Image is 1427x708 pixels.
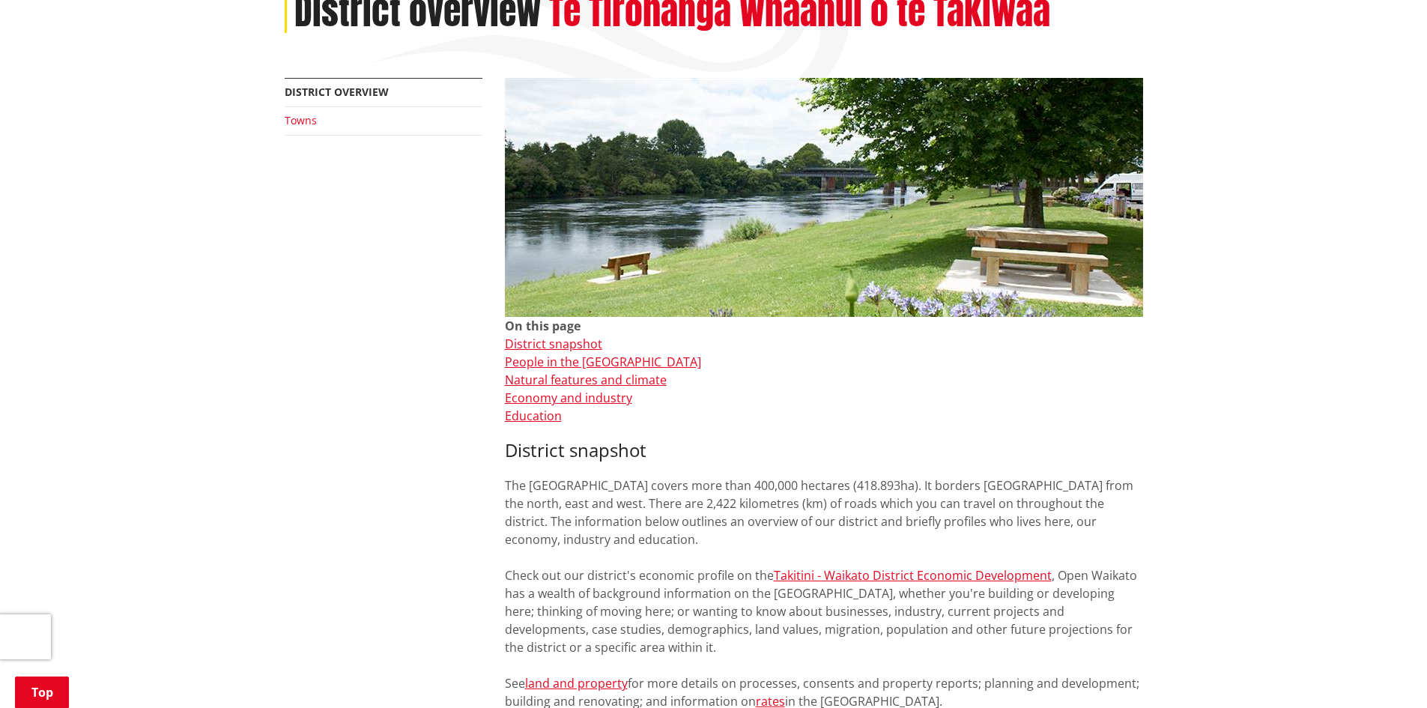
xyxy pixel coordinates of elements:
a: People in the [GEOGRAPHIC_DATA] [505,354,701,370]
a: District overview [285,85,389,99]
a: Towns [285,113,317,127]
img: Ngaruawahia 0015 [505,78,1143,317]
iframe: Messenger Launcher [1358,645,1412,699]
a: land and property [525,675,628,692]
a: District snapshot [505,336,602,352]
a: Natural features and climate [505,372,667,388]
a: Takitini - Waikato District Economic Development [774,567,1052,584]
h3: District snapshot [505,440,1143,462]
a: Education [505,408,562,424]
strong: On this page [505,318,581,334]
a: Top [15,677,69,708]
a: Economy and industry [505,390,632,406]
